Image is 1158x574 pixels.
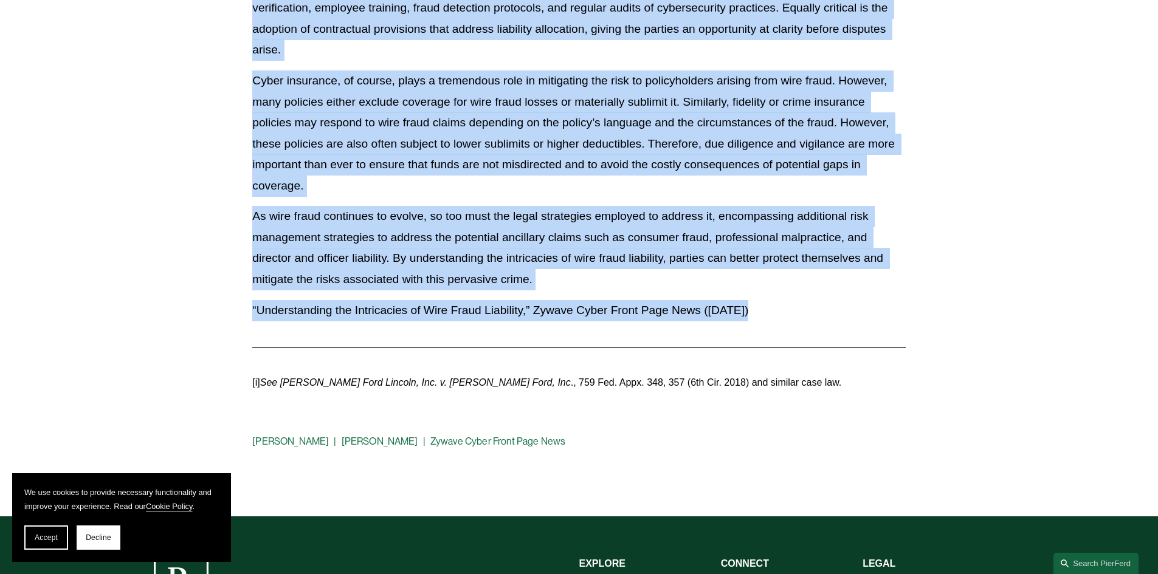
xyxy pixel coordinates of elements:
p: Cyber insurance, of course, plays a tremendous role in mitigating the risk to policyholders arisi... [252,70,905,196]
button: Accept [24,525,68,550]
a: Cookie Policy [146,502,193,511]
span: Decline [86,533,111,542]
strong: LEGAL [863,558,895,569]
button: Decline [77,525,120,550]
p: As wire fraud continues to evolve, so too must the legal strategies employed to address it, encom... [252,206,905,290]
p: [i] ., 759 Fed. Appx. 348, 357 (6th Cir. 2018) and similar case law. [252,374,905,392]
strong: EXPLORE [579,558,626,569]
span: Accept [35,533,58,542]
strong: CONNECT [721,558,769,569]
a: Search this site [1053,553,1139,574]
a: [PERSON_NAME] [342,436,418,447]
p: “Understanding the Intricacies of Wire Fraud Liability,” Zywave Cyber Front Page News ([DATE]) [252,300,905,321]
p: We use cookies to provide necessary functionality and improve your experience. Read our . [24,485,219,513]
a: [PERSON_NAME] [252,436,329,447]
a: Zywave Cyber Front Page News [430,436,565,447]
section: Cookie banner [12,473,231,562]
em: See [PERSON_NAME] Ford Lincoln, Inc. v. [PERSON_NAME] Ford, Inc [260,377,571,388]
